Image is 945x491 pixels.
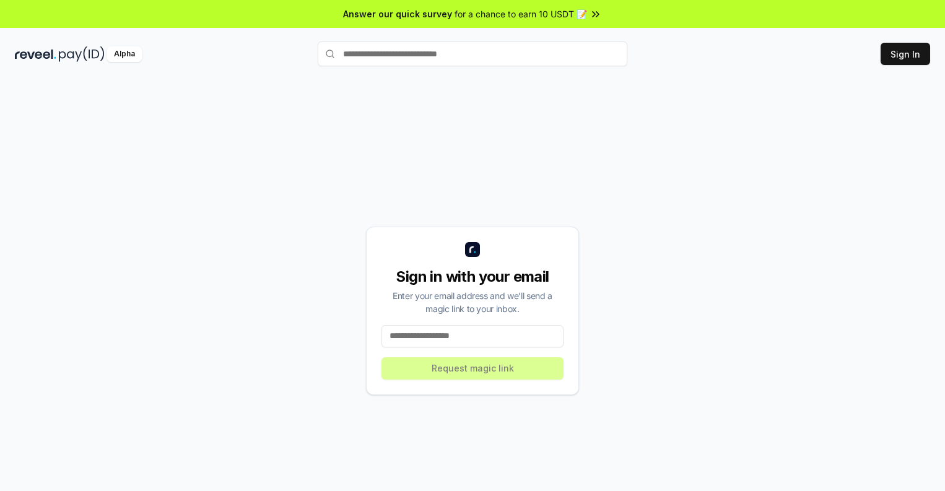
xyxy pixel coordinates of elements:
[15,46,56,62] img: reveel_dark
[107,46,142,62] div: Alpha
[381,267,564,287] div: Sign in with your email
[455,7,587,20] span: for a chance to earn 10 USDT 📝
[465,242,480,257] img: logo_small
[59,46,105,62] img: pay_id
[381,289,564,315] div: Enter your email address and we’ll send a magic link to your inbox.
[343,7,452,20] span: Answer our quick survey
[881,43,930,65] button: Sign In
